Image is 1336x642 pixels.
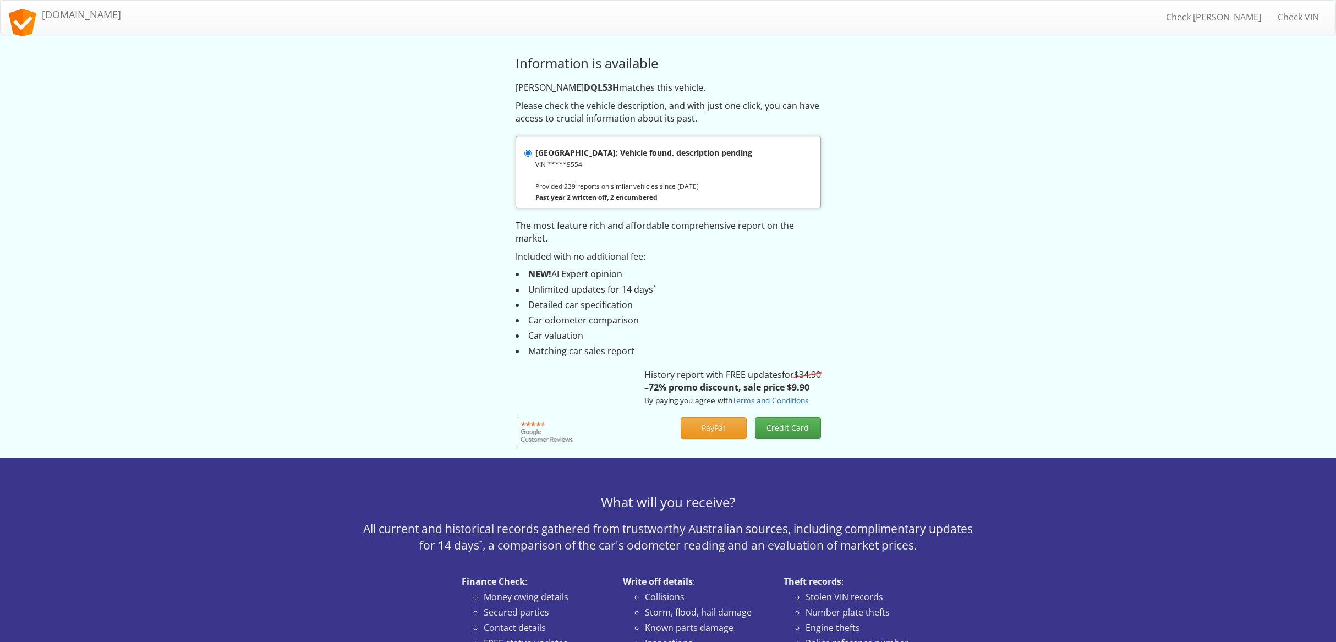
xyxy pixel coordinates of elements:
[516,314,821,327] li: Car odometer comparison
[782,369,821,381] span: for
[584,81,619,94] strong: DQL53H
[516,268,821,281] li: AI Expert opinion
[645,622,768,634] li: Known parts damage
[1269,3,1327,31] a: Check VIN
[644,395,808,405] small: By paying you agree with
[535,147,752,158] strong: [GEOGRAPHIC_DATA]: Vehicle found, description pending
[806,622,928,634] li: Engine thefts
[1,1,129,28] a: [DOMAIN_NAME]
[623,575,693,588] strong: Write off details
[806,591,928,603] li: Stolen VIN records
[732,395,808,405] a: Terms and Conditions
[528,268,551,280] strong: NEW!
[354,520,982,553] p: All current and historical records gathered from trustworthy Australian sources, including compli...
[806,606,928,619] li: Number plate thefts
[516,299,821,311] li: Detailed car specification
[755,417,821,439] button: Credit Card
[516,283,821,296] li: Unlimited updates for 14 days
[516,330,821,342] li: Car valuation
[645,606,768,619] li: Storm, flood, hail damage
[524,150,532,157] input: [GEOGRAPHIC_DATA]: Vehicle found, description pending VIN *****9554 Provided 239 reports on simil...
[516,250,821,263] p: Included with no additional fee:
[484,606,606,619] li: Secured parties
[644,369,821,407] p: History report with FREE updates
[484,622,606,634] li: Contact details
[516,81,821,94] p: [PERSON_NAME] matches this vehicle.
[516,417,579,447] img: Google customer reviews
[9,9,36,36] img: logo.svg
[516,220,821,245] p: The most feature rich and affordable comprehensive report on the market.
[354,495,982,509] h3: What will you receive?
[462,575,525,588] strong: Finance Check
[535,182,699,190] small: Provided 239 reports on similar vehicles since [DATE]
[784,575,841,588] strong: Theft records
[516,100,821,125] p: Please check the vehicle description, and with just one click, you can have access to crucial inf...
[681,417,747,439] button: PayPal
[644,381,809,393] strong: –72% promo discount, sale price $9.90
[794,369,821,381] s: $34.90
[645,591,768,603] li: Collisions
[484,591,606,603] li: Money owing details
[516,56,821,70] h3: Information is available
[535,193,658,201] strong: Past year 2 written off, 2 encumbered
[1158,3,1269,31] a: Check [PERSON_NAME]
[516,345,821,358] li: Matching car sales report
